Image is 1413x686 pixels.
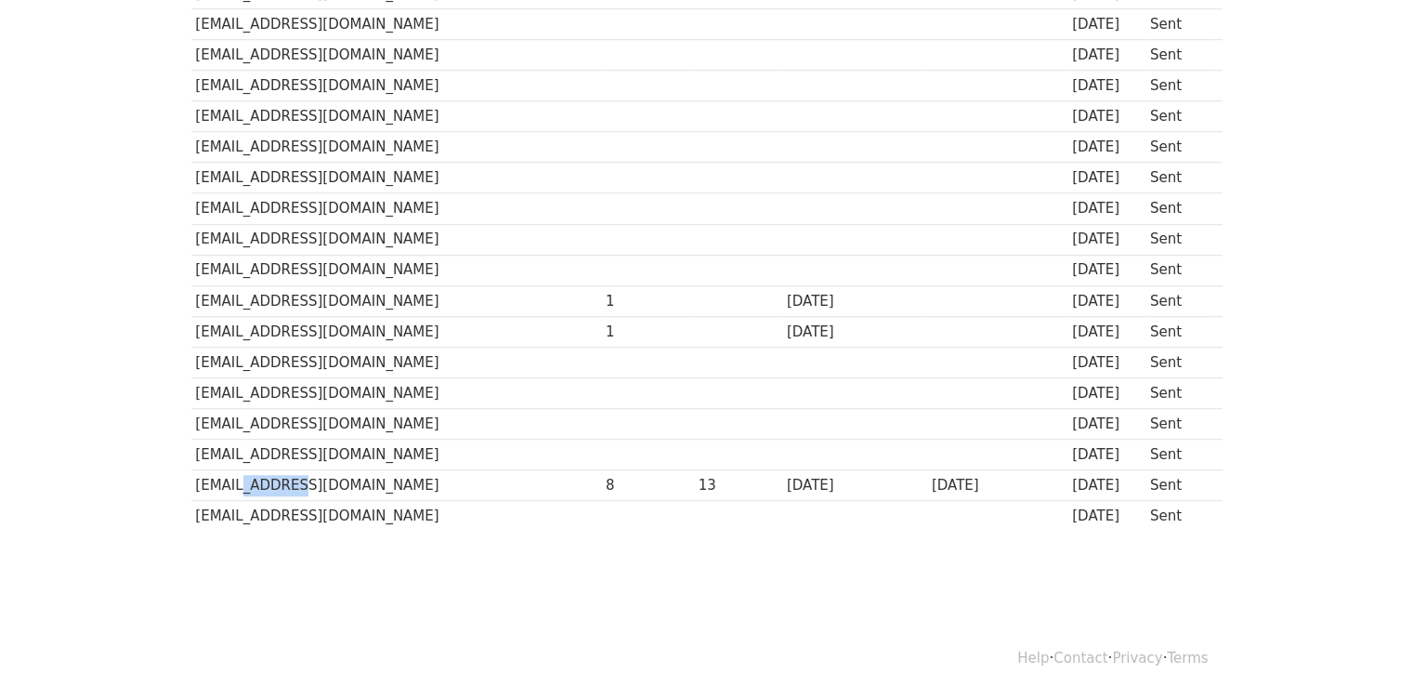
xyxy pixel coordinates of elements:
[191,316,602,347] td: [EMAIL_ADDRESS][DOMAIN_NAME]
[1072,106,1141,127] div: [DATE]
[1145,347,1212,377] td: Sent
[191,347,602,377] td: [EMAIL_ADDRESS][DOMAIN_NAME]
[191,224,602,255] td: [EMAIL_ADDRESS][DOMAIN_NAME]
[1017,650,1049,666] a: Help
[1072,291,1141,312] div: [DATE]
[1072,414,1141,435] div: [DATE]
[1072,506,1141,527] div: [DATE]
[1145,316,1212,347] td: Sent
[191,193,602,224] td: [EMAIL_ADDRESS][DOMAIN_NAME]
[1320,597,1413,686] div: Widget de chat
[1145,193,1212,224] td: Sent
[1145,132,1212,163] td: Sent
[191,39,602,70] td: [EMAIL_ADDRESS][DOMAIN_NAME]
[1072,167,1141,189] div: [DATE]
[191,440,602,470] td: [EMAIL_ADDRESS][DOMAIN_NAME]
[191,132,602,163] td: [EMAIL_ADDRESS][DOMAIN_NAME]
[1320,597,1413,686] iframe: Chat Widget
[1145,224,1212,255] td: Sent
[1145,8,1212,39] td: Sent
[1145,501,1212,532] td: Sent
[787,291,922,312] div: [DATE]
[1145,101,1212,132] td: Sent
[932,475,1064,496] div: [DATE]
[606,322,689,343] div: 1
[191,8,602,39] td: [EMAIL_ADDRESS][DOMAIN_NAME]
[1072,352,1141,374] div: [DATE]
[787,322,922,343] div: [DATE]
[1145,71,1212,101] td: Sent
[1072,45,1141,66] div: [DATE]
[191,470,602,501] td: [EMAIL_ADDRESS][DOMAIN_NAME]
[1053,650,1107,666] a: Contact
[1112,650,1162,666] a: Privacy
[1072,322,1141,343] div: [DATE]
[1145,163,1212,193] td: Sent
[1072,475,1141,496] div: [DATE]
[191,71,602,101] td: [EMAIL_ADDRESS][DOMAIN_NAME]
[191,501,602,532] td: [EMAIL_ADDRESS][DOMAIN_NAME]
[787,475,922,496] div: [DATE]
[191,163,602,193] td: [EMAIL_ADDRESS][DOMAIN_NAME]
[1072,383,1141,404] div: [DATE]
[1072,75,1141,97] div: [DATE]
[1145,440,1212,470] td: Sent
[191,101,602,132] td: [EMAIL_ADDRESS][DOMAIN_NAME]
[1145,285,1212,316] td: Sent
[1145,378,1212,409] td: Sent
[1072,229,1141,250] div: [DATE]
[606,475,689,496] div: 8
[191,409,602,440] td: [EMAIL_ADDRESS][DOMAIN_NAME]
[191,255,602,285] td: [EMAIL_ADDRESS][DOMAIN_NAME]
[1167,650,1208,666] a: Terms
[1072,444,1141,466] div: [DATE]
[606,291,689,312] div: 1
[191,285,602,316] td: [EMAIL_ADDRESS][DOMAIN_NAME]
[1072,259,1141,281] div: [DATE]
[1145,409,1212,440] td: Sent
[1145,39,1212,70] td: Sent
[699,475,778,496] div: 13
[1072,137,1141,158] div: [DATE]
[1072,198,1141,219] div: [DATE]
[1072,14,1141,35] div: [DATE]
[1145,255,1212,285] td: Sent
[191,378,602,409] td: [EMAIL_ADDRESS][DOMAIN_NAME]
[1145,470,1212,501] td: Sent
